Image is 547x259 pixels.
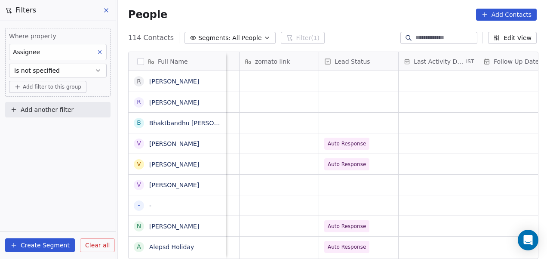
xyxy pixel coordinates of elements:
[137,77,141,86] div: R
[128,8,167,21] span: People
[149,99,199,106] a: [PERSON_NAME]
[319,52,398,71] div: Lead Status
[149,120,241,126] a: Bhaktbandhu [PERSON_NAME]
[414,57,464,66] span: Last Activity Date
[198,34,230,43] span: Segments:
[137,160,141,169] div: V
[328,160,366,169] span: Auto Response
[149,244,194,250] a: Alepsd Holiday
[335,57,370,66] span: Lead Status
[129,52,226,71] div: Full Name
[149,161,199,168] a: [PERSON_NAME]
[488,32,537,44] button: Edit View
[138,201,140,210] div: -
[328,243,366,251] span: Auto Response
[399,52,478,71] div: Last Activity DateIST
[518,230,538,250] div: Open Intercom Messenger
[494,57,539,66] span: Follow Up Date
[149,78,199,85] a: [PERSON_NAME]
[240,52,319,71] div: zomato link
[328,222,366,231] span: Auto Response
[149,182,199,188] a: [PERSON_NAME]
[137,118,141,127] div: B
[466,58,474,65] span: IST
[128,33,174,43] span: 114 Contacts
[137,242,141,251] div: A
[149,223,199,230] a: [PERSON_NAME]
[328,139,366,148] span: Auto Response
[137,139,141,148] div: V
[149,202,151,209] a: -
[158,57,188,66] span: Full Name
[255,57,290,66] span: zomato link
[149,140,199,147] a: [PERSON_NAME]
[137,180,141,189] div: V
[281,32,325,44] button: Filter(1)
[137,98,141,107] div: R
[232,34,261,43] span: All People
[476,9,537,21] button: Add Contacts
[137,222,141,231] div: N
